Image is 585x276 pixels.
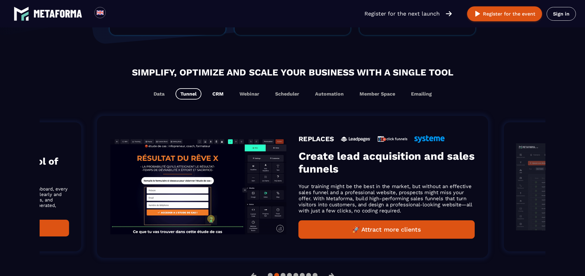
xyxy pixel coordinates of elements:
[341,136,371,141] img: icon
[547,7,576,21] a: Sign in
[14,6,29,21] img: logo
[355,88,400,100] button: Member Space
[106,7,121,20] div: Search for option
[299,135,334,143] h4: REPLACES
[474,10,481,18] img: play
[96,9,104,16] img: en
[207,88,229,100] button: CRM
[235,88,264,100] button: Webinar
[467,6,542,21] button: Register for the event
[364,9,440,18] p: Register for the next launch
[175,88,201,100] button: Tunnel
[46,65,539,79] h2: Simplify, optimize and scale your business with a single tool
[378,136,408,142] img: icon
[270,88,304,100] button: Scheduler
[446,10,452,17] img: arrow-right
[149,88,169,100] button: Data
[299,183,475,214] p: Your training might be the best in the market, but without an effective sales funnel and a profes...
[406,88,437,100] button: Emailing
[110,139,286,234] img: gif
[299,150,475,175] h3: Create lead acquisition and sales funnels
[414,135,445,143] img: icon
[299,220,475,239] button: 🚀 Attract more clients
[111,10,115,17] input: Search for option
[310,88,349,100] button: Automation
[40,106,545,268] section: Gallery
[34,10,82,18] img: logo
